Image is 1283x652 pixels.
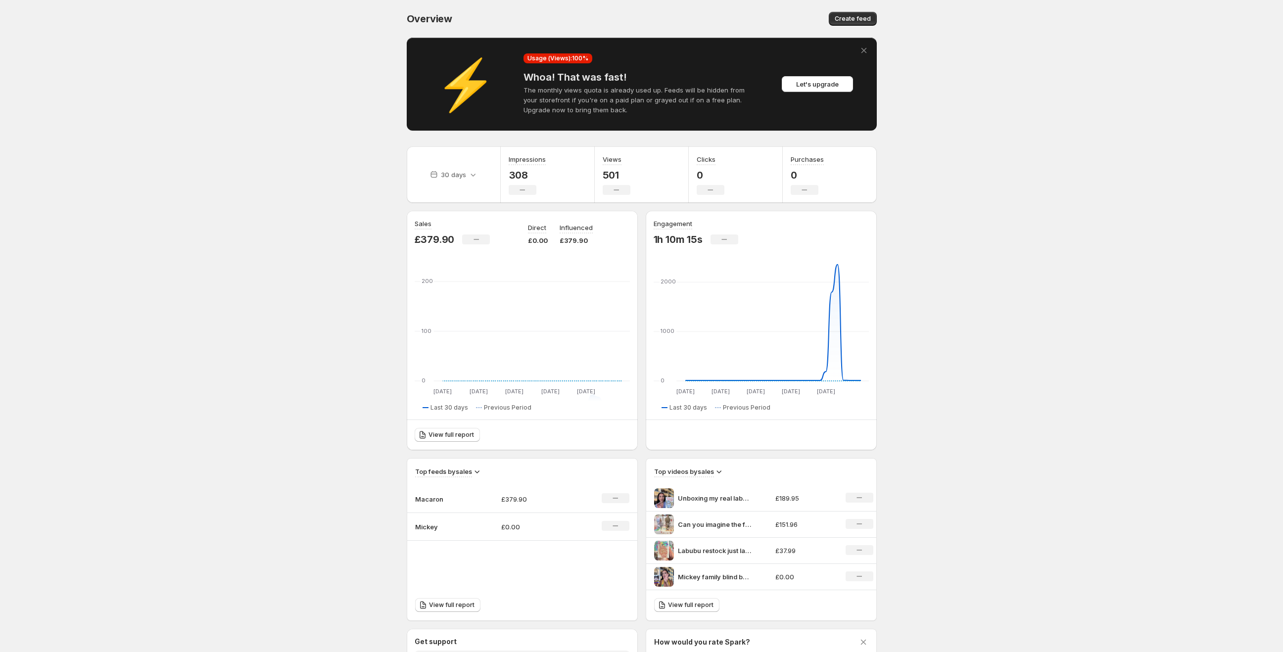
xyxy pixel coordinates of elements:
[775,493,834,503] p: £189.95
[678,519,752,529] p: Can you imagine the feeling bro dubai labubu labubuthemonsters macaronlabubu labubu popmartunboxing
[775,519,834,529] p: £151.96
[791,154,824,164] h3: Purchases
[469,388,487,395] text: [DATE]
[484,404,531,412] span: Previous Period
[415,637,457,647] h3: Get support
[429,601,475,609] span: View full report
[523,71,760,83] h4: Whoa! That was fast!
[654,219,692,229] h3: Engagement
[668,601,713,609] span: View full report
[415,494,465,504] p: Macaron
[560,223,593,233] p: Influenced
[415,466,472,476] h3: Top feeds by sales
[782,76,853,92] button: Let's upgrade
[678,493,752,503] p: Unboxing my real labubu that I got from PixelHubMedia on TikTok shop labubu labubuunboxing unboxing
[415,219,431,229] h3: Sales
[422,327,431,334] text: 100
[654,541,674,560] img: Labubu restock just landed labubu labubumacarons labubuthemonsters bigintoengrylabubu labubumacarons
[528,235,548,245] p: £0.00
[796,79,839,89] span: Let's upgrade
[669,404,707,412] span: Last 30 days
[654,637,750,647] h3: How would you rate Spark?
[415,598,480,612] a: View full report
[781,388,800,395] text: [DATE]
[775,546,834,556] p: £37.99
[723,404,770,412] span: Previous Period
[835,15,871,23] span: Create feed
[415,428,480,442] a: View full report
[603,169,630,181] p: 501
[603,154,621,164] h3: Views
[428,431,474,439] span: View full report
[654,466,714,476] h3: Top videos by sales
[654,488,674,508] img: Unboxing my real labubu that I got from PixelHubMedia on TikTok shop labubu labubuunboxing unboxing
[661,377,665,384] text: 0
[654,567,674,587] img: Mickey family blind box opening PixelHubMedia came through with this one Click the shopping cart ...
[654,598,719,612] a: View full report
[816,388,835,395] text: [DATE]
[654,233,703,245] p: 1h 10m 15s
[661,327,674,334] text: 1000
[791,169,824,181] p: 0
[746,388,764,395] text: [DATE]
[422,278,433,284] text: 200
[430,404,468,412] span: Last 30 days
[523,53,592,63] div: Usage (Views): 100 %
[697,169,724,181] p: 0
[415,233,455,245] p: £379.90
[501,522,571,532] p: £0.00
[697,154,715,164] h3: Clicks
[433,388,452,395] text: [DATE]
[661,278,676,285] text: 2000
[523,85,760,115] p: The monthly views quota is already used up. Feeds will be hidden from your storefront if you're o...
[441,170,466,180] p: 30 days
[501,494,571,504] p: £379.90
[417,79,516,89] div: ⚡
[678,572,752,582] p: Mickey family blind box opening PixelHubMedia came through with this one Click the shopping cart ...
[711,388,729,395] text: [DATE]
[422,377,426,384] text: 0
[654,514,674,534] img: Can you imagine the feeling bro dubai labubu labubuthemonsters macaronlabubu labubu popmartunboxing
[509,169,546,181] p: 308
[505,388,523,395] text: [DATE]
[560,235,593,245] p: £379.90
[541,388,559,395] text: [DATE]
[509,154,546,164] h3: Impressions
[415,522,465,532] p: Mickey
[407,13,452,25] span: Overview
[775,572,834,582] p: £0.00
[577,388,595,395] text: [DATE]
[528,223,546,233] p: Direct
[678,546,752,556] p: Labubu restock just landed labubu labubumacarons labubuthemonsters bigintoengrylabubu labubumacarons
[829,12,877,26] button: Create feed
[676,388,694,395] text: [DATE]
